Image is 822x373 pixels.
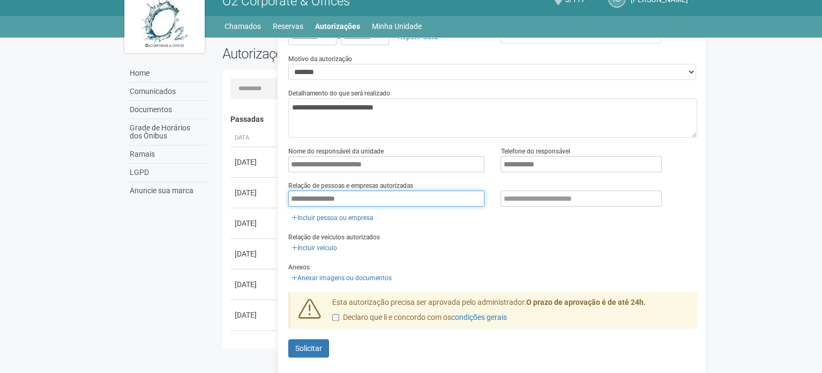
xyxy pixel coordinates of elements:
[332,314,339,321] input: Declaro que li e concordo com oscondições gerais
[288,232,380,242] label: Relação de veículos autorizados
[127,182,206,200] a: Anuncie sua marca
[372,19,422,34] a: Minha Unidade
[288,181,413,191] label: Relação de pessoas e empresas autorizadas
[127,64,206,83] a: Home
[127,145,206,164] a: Ramais
[235,187,274,198] div: [DATE]
[235,279,274,290] div: [DATE]
[222,46,452,62] h2: Autorizações
[315,19,360,34] a: Autorizações
[332,312,507,323] label: Declaro que li e concordo com os
[288,147,384,156] label: Nome do responsável da unidade
[288,242,340,254] a: Incluir veículo
[230,115,690,123] h4: Passadas
[451,313,507,321] a: condições gerais
[235,157,274,167] div: [DATE]
[235,218,274,229] div: [DATE]
[500,147,570,156] label: Telefone do responsável
[225,19,261,34] a: Chamados
[288,54,352,64] label: Motivo da autorização
[235,248,274,259] div: [DATE]
[273,19,303,34] a: Reservas
[230,129,279,147] th: Data
[324,297,697,328] div: Esta autorização precisa ser aprovada pelo administrador.
[288,212,377,224] a: Incluir pessoa ou empresa
[235,310,274,320] div: [DATE]
[127,83,206,101] a: Comunicados
[288,262,310,272] label: Anexos
[235,340,274,351] div: [DATE]
[288,339,329,357] button: Solicitar
[288,272,395,284] a: Anexar imagens ou documentos
[288,89,390,98] label: Detalhamento do que será realizado
[127,119,206,145] a: Grade de Horários dos Ônibus
[295,344,322,353] span: Solicitar
[127,164,206,182] a: LGPD
[127,101,206,119] a: Documentos
[526,298,646,306] strong: O prazo de aprovação é de até 24h.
